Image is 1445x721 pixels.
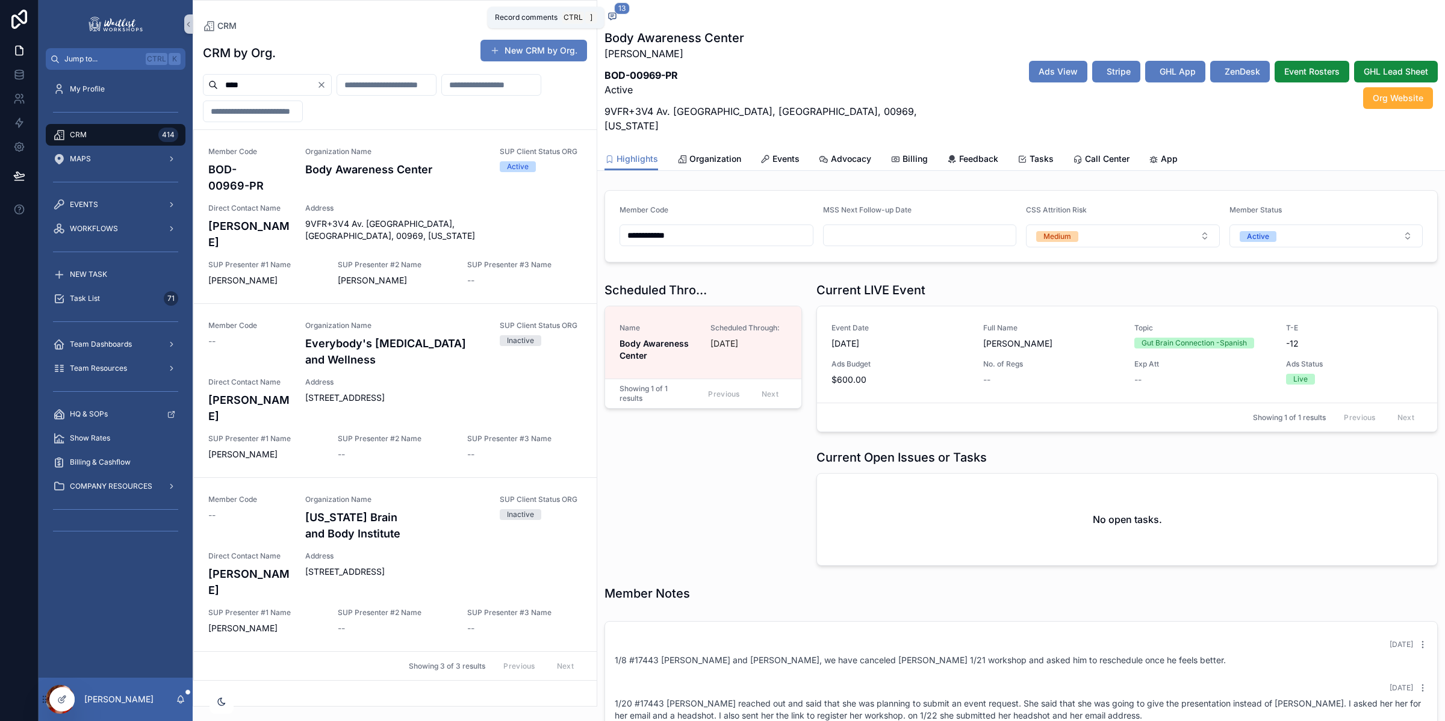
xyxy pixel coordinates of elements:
[194,303,597,477] a: Member Code--Organization NameEverybody's [MEDICAL_DATA] and WellnessSUP Client Status ORGInactiv...
[615,698,1421,720] span: 1/20 #17443 [PERSON_NAME] reached out and said that she was planning to submit an event request. ...
[467,608,582,617] span: SUP Presenter #3 Name
[1142,338,1247,348] div: Gut Brain Connection -Spanish
[46,264,185,285] a: NEW TASK
[1039,66,1078,78] span: Ads View
[620,323,696,333] span: Name
[604,104,959,133] p: 9VFR+3V4 Av. [GEOGRAPHIC_DATA], [GEOGRAPHIC_DATA], 00969, [US_STATE]
[208,147,291,156] span: Member Code
[208,608,323,617] span: SUP Presenter #1 Name
[689,153,741,165] span: Organization
[46,48,185,70] button: Jump to...CtrlK
[305,161,485,178] h4: Body Awareness Center
[305,203,582,213] span: Address
[816,449,987,466] h1: Current Open Issues or Tasks
[70,224,118,234] span: WORKFLOWS
[500,495,582,504] span: SUP Client Status ORG
[1210,61,1270,82] button: ZenDesk
[604,10,620,25] button: 13
[305,509,485,542] h4: [US_STATE] Brain and Body Institute
[604,148,658,171] a: Highlights
[46,403,185,425] a: HQ & SOPs
[305,335,485,368] h4: Everybody's [MEDICAL_DATA] and Wellness
[816,282,925,299] h1: Current LIVE Event
[305,495,485,504] span: Organization Name
[1092,61,1140,82] button: Stripe
[1029,61,1087,82] button: Ads View
[305,551,582,561] span: Address
[70,200,98,209] span: EVENTS
[170,54,179,64] span: K
[620,338,691,360] strong: Body Awareness Center
[158,128,178,142] div: 414
[772,153,800,165] span: Events
[70,294,100,303] span: Task List
[1026,205,1087,214] span: CSS Attrition Risk
[604,46,959,61] p: [PERSON_NAME]
[208,495,291,504] span: Member Code
[620,384,690,403] span: Showing 1 of 1 results
[890,148,928,172] a: Billing
[817,306,1437,403] a: Event Date[DATE]Full Name[PERSON_NAME]TopicGut Brain Connection -SpanishT-E-12Ads Budget$600.00No...
[614,2,630,14] span: 13
[507,509,534,520] div: Inactive
[317,80,331,90] button: Clear
[305,218,582,242] span: 9VFR+3V4 Av. [GEOGRAPHIC_DATA], [GEOGRAPHIC_DATA], 00969, [US_STATE]
[46,148,185,170] a: MAPS
[1107,66,1131,78] span: Stripe
[1373,92,1423,104] span: Org Website
[1093,512,1162,527] h2: No open tasks.
[46,124,185,146] a: CRM414
[677,148,741,172] a: Organization
[947,148,998,172] a: Feedback
[831,323,969,333] span: Event Date
[1390,683,1413,692] span: [DATE]
[615,655,1226,665] span: 1/8 #17443 [PERSON_NAME] and [PERSON_NAME], we have canceled [PERSON_NAME] 1/21 workshop and aske...
[1134,374,1142,386] span: --
[70,339,132,349] span: Team Dashboards
[467,260,582,270] span: SUP Presenter #3 Name
[46,288,185,309] a: Task List71
[467,448,474,460] span: --
[480,40,587,61] button: New CRM by Org.
[46,194,185,215] a: EVENTS
[84,693,154,705] p: [PERSON_NAME]
[467,434,582,444] span: SUP Presenter #3 Name
[1275,61,1349,82] button: Event Rosters
[604,585,690,602] h1: Member Notes
[710,338,738,350] p: [DATE]
[46,427,185,449] a: Show Rates
[194,130,597,303] a: Member CodeBOD-00969-PROrganization NameBody Awareness CenterSUP Client Status ORGActiveDirect Co...
[500,321,582,330] span: SUP Client Status ORG
[604,69,678,81] strong: BOD-00969-PR
[305,321,485,330] span: Organization Name
[1364,66,1428,78] span: GHL Lead Sheet
[1390,640,1413,649] span: [DATE]
[1247,231,1269,242] div: Active
[208,203,291,213] span: Direct Contact Name
[338,274,453,286] span: [PERSON_NAME]
[208,566,291,598] h4: [PERSON_NAME]
[1229,224,1423,247] button: Select Button
[1043,231,1071,242] div: Medium
[959,153,998,165] span: Feedback
[1363,87,1433,109] button: Org Website
[831,359,969,369] span: Ads Budget
[203,45,276,61] h1: CRM by Org.
[64,54,141,64] span: Jump to...
[1085,153,1130,165] span: Call Center
[338,622,345,634] span: --
[1286,359,1423,369] span: Ads Status
[70,84,105,94] span: My Profile
[87,14,144,34] img: App logo
[70,130,87,140] span: CRM
[1149,148,1178,172] a: App
[46,333,185,355] a: Team Dashboards
[831,338,969,350] span: [DATE]
[604,282,712,299] h1: Scheduled Through:
[983,359,1120,369] span: No. of Regs
[338,448,345,460] span: --
[507,335,534,346] div: Inactive
[1134,323,1272,333] span: Topic
[586,13,596,22] span: ]
[208,509,216,521] span: --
